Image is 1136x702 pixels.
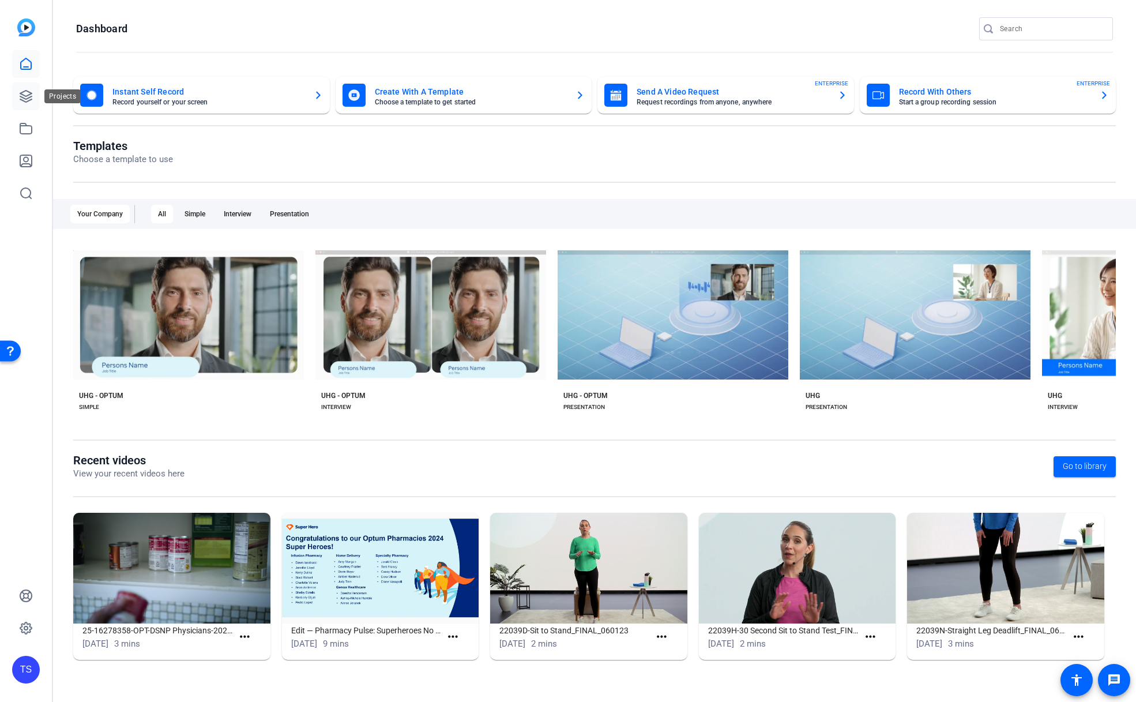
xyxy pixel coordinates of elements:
[1048,403,1078,412] div: INTERVIEW
[76,22,127,36] h1: Dashboard
[79,403,99,412] div: SIMPLE
[112,85,304,99] mat-card-title: Instant Self Record
[899,99,1091,106] mat-card-subtitle: Start a group recording session
[73,467,185,480] p: View your recent videos here
[1063,460,1107,472] span: Go to library
[321,403,351,412] div: INTERVIEW
[860,77,1116,114] button: Record With OthersStart a group recording sessionENTERPRISE
[151,205,173,223] div: All
[899,85,1091,99] mat-card-title: Record With Others
[375,99,567,106] mat-card-subtitle: Choose a template to get started
[563,403,605,412] div: PRESENTATION
[44,89,81,103] div: Projects
[73,453,185,467] h1: Recent videos
[446,630,460,644] mat-icon: more_horiz
[12,656,40,684] div: TS
[806,403,847,412] div: PRESENTATION
[114,639,140,649] span: 3 mins
[1070,673,1084,687] mat-icon: accessibility
[499,639,525,649] span: [DATE]
[323,639,349,649] span: 9 mins
[815,79,848,88] span: ENTERPRISE
[82,639,108,649] span: [DATE]
[178,205,212,223] div: Simple
[263,205,316,223] div: Presentation
[73,77,330,114] button: Instant Self RecordRecord yourself or your screen
[499,624,650,637] h1: 22039D-Sit to Stand_FINAL_060123
[907,513,1104,624] img: 22039N-Straight Leg Deadlift_FINAL_060123
[654,630,669,644] mat-icon: more_horiz
[699,513,896,624] img: 22039H-30 Second Sit to Stand Test_FINAL_052323
[291,639,317,649] span: [DATE]
[1000,22,1104,36] input: Search
[321,391,366,400] div: UHG - OPTUM
[806,391,820,400] div: UHG
[708,639,734,649] span: [DATE]
[73,153,173,166] p: Choose a template to use
[916,639,942,649] span: [DATE]
[637,99,829,106] mat-card-subtitle: Request recordings from anyone, anywhere
[73,139,173,153] h1: Templates
[863,630,878,644] mat-icon: more_horiz
[336,77,592,114] button: Create With A TemplateChoose a template to get started
[490,513,687,624] img: 22039D-Sit to Stand_FINAL_060123
[597,77,854,114] button: Send A Video RequestRequest recordings from anyone, anywhereENTERPRISE
[948,639,974,649] span: 3 mins
[70,205,130,223] div: Your Company
[79,391,123,400] div: UHG - OPTUM
[82,624,233,637] h1: 25-16278358-OPT-DSNP Physicians-20250617
[1107,673,1121,687] mat-icon: message
[1054,456,1116,477] a: Go to library
[1077,79,1110,88] span: ENTERPRISE
[531,639,557,649] span: 2 mins
[563,391,608,400] div: UHG - OPTUM
[238,630,252,644] mat-icon: more_horiz
[1071,630,1086,644] mat-icon: more_horiz
[1048,391,1062,400] div: UHG
[17,18,35,36] img: blue-gradient.svg
[916,624,1067,637] h1: 22039N-Straight Leg Deadlift_FINAL_060123
[291,624,442,637] h1: Edit — Pharmacy Pulse: Superheroes No Graphics
[112,99,304,106] mat-card-subtitle: Record yourself or your screen
[708,624,859,637] h1: 22039H-30 Second Sit to Stand Test_FINAL_052323
[637,85,829,99] mat-card-title: Send A Video Request
[375,85,567,99] mat-card-title: Create With A Template
[740,639,766,649] span: 2 mins
[73,513,270,624] img: 25-16278358-OPT-DSNP Physicians-20250617
[282,513,479,624] img: Edit — Pharmacy Pulse: Superheroes No Graphics
[217,205,258,223] div: Interview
